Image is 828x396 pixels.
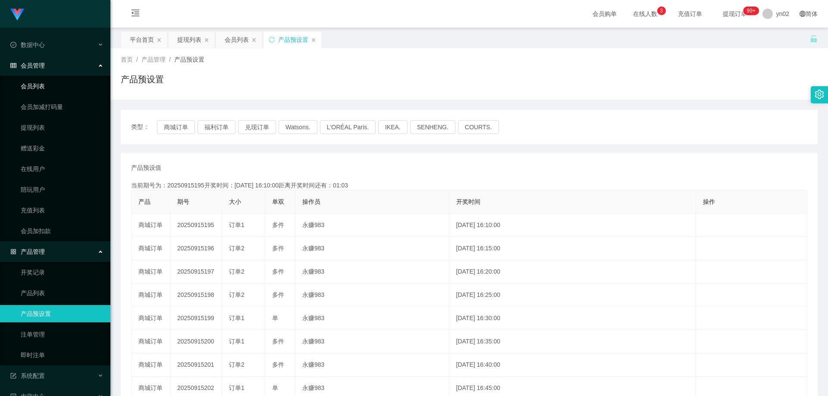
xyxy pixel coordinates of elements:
td: 20250915195 [170,214,222,237]
span: 操作员 [302,198,320,205]
td: 商城订单 [132,260,170,284]
span: 多件 [272,291,284,298]
a: 赠送彩金 [21,140,103,157]
i: 图标: close [311,37,316,43]
span: 多件 [272,268,284,275]
button: SENHENG. [410,120,455,134]
div: 当前期号为：20250915195开奖时间：[DATE] 16:10:00距离开奖时间还有：01:03 [131,181,807,190]
span: 开奖时间 [456,198,480,205]
span: / [169,56,171,63]
a: 会员加扣款 [21,222,103,240]
span: 订单1 [229,221,245,228]
a: 产品列表 [21,284,103,302]
span: 大小 [229,198,241,205]
span: 提现订单 [718,11,751,17]
i: 图标: menu-fold [121,0,150,28]
td: 永赚983 [295,330,449,353]
td: 永赚983 [295,284,449,307]
span: 多件 [272,221,284,228]
span: 产品 [138,198,151,205]
td: 永赚983 [295,237,449,260]
button: 兑现订单 [238,120,276,134]
span: 订单1 [229,384,245,391]
p: 3 [660,6,663,15]
a: 会员加减打码量 [21,98,103,115]
i: 图标: setting [815,90,824,99]
td: 20250915199 [170,307,222,330]
span: 会员管理 [10,62,45,69]
span: 期号 [177,198,189,205]
i: 图标: table [10,62,16,69]
span: 多件 [272,338,284,345]
td: [DATE] 16:15:00 [449,237,696,260]
span: / [136,56,138,63]
i: 图标: sync [269,37,275,43]
button: Watsons. [279,120,317,134]
span: 多件 [272,245,284,252]
td: [DATE] 16:10:00 [449,214,696,237]
i: 图标: check-circle-o [10,42,16,48]
td: [DATE] 16:40:00 [449,353,696,377]
td: [DATE] 16:35:00 [449,330,696,353]
td: 20250915196 [170,237,222,260]
span: 订单1 [229,338,245,345]
td: [DATE] 16:20:00 [449,260,696,284]
span: 首页 [121,56,133,63]
a: 提现列表 [21,119,103,136]
button: 福利订单 [198,120,235,134]
div: 平台首页 [130,31,154,48]
h1: 产品预设置 [121,73,164,86]
td: 商城订单 [132,330,170,353]
td: 永赚983 [295,307,449,330]
span: 订单2 [229,291,245,298]
i: 图标: unlock [810,35,818,43]
button: IKEA. [378,120,408,134]
i: 图标: close [204,37,209,43]
button: 商城订单 [157,120,195,134]
td: 永赚983 [295,260,449,284]
i: 图标: global [800,11,806,17]
td: 20250915198 [170,284,222,307]
td: 永赚983 [295,353,449,377]
td: 商城订单 [132,284,170,307]
span: 订单2 [229,268,245,275]
sup: 296 [743,6,759,15]
span: 产品预设置 [174,56,204,63]
td: [DATE] 16:25:00 [449,284,696,307]
span: 类型： [131,120,157,134]
span: 产品管理 [10,248,45,255]
a: 陪玩用户 [21,181,103,198]
div: 提现列表 [177,31,201,48]
span: 操作 [703,198,715,205]
span: 多件 [272,361,284,368]
img: logo.9652507e.png [10,9,24,21]
a: 会员列表 [21,78,103,95]
a: 充值列表 [21,202,103,219]
a: 开奖记录 [21,264,103,281]
sup: 3 [657,6,666,15]
a: 注单管理 [21,326,103,343]
td: 商城订单 [132,214,170,237]
span: 单双 [272,198,284,205]
span: 订单2 [229,245,245,252]
td: 20250915201 [170,353,222,377]
a: 在线用户 [21,160,103,178]
a: 即时注单 [21,346,103,364]
span: 产品管理 [141,56,166,63]
button: COURTS. [458,120,499,134]
td: 商城订单 [132,307,170,330]
span: 在线人数 [629,11,662,17]
a: 产品预设置 [21,305,103,322]
span: 充值订单 [674,11,706,17]
td: 商城订单 [132,353,170,377]
span: 订单2 [229,361,245,368]
td: 20250915197 [170,260,222,284]
span: 单 [272,315,278,321]
td: [DATE] 16:30:00 [449,307,696,330]
span: 单 [272,384,278,391]
div: 会员列表 [225,31,249,48]
span: 订单1 [229,315,245,321]
td: 20250915200 [170,330,222,353]
button: L'ORÉAL Paris. [320,120,376,134]
i: 图标: close [251,37,257,43]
